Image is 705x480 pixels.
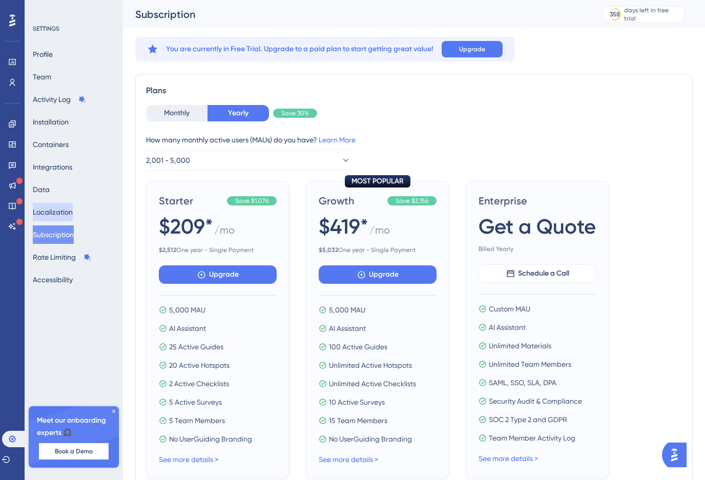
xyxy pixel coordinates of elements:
[159,246,277,254] span: One year - Single Payment
[281,109,309,117] span: Save 30%
[329,322,366,335] span: AI Assistant
[319,246,437,254] span: One year - Single Payment
[159,194,223,208] span: Starter
[169,396,222,408] span: 5 Active Surveys
[146,105,208,121] button: Monthly
[159,212,213,241] span: $209*
[159,265,277,284] button: Upgrade
[489,358,571,370] span: Unlimited Team Members
[479,264,596,283] button: Schedule a Call
[135,7,577,22] div: Subscription
[146,134,682,146] div: How many monthly active users (MAUs) do you have?
[169,433,252,445] span: No UserGuiding Branding
[33,180,50,199] button: Data
[489,395,582,407] span: Security Audit & Compliance
[33,135,69,154] button: Containers
[169,304,205,316] span: 5,000 MAU
[369,223,390,242] span: / mo
[208,105,269,121] button: Yearly
[214,223,235,242] span: / mo
[479,194,596,208] span: Enterprise
[33,25,116,33] div: SETTINGS
[319,265,437,284] button: Upgrade
[146,154,190,166] span: 2,001 - 5,000
[624,6,681,23] div: days left in free trial
[319,455,378,464] a: See more details >
[489,321,526,333] span: AI Assistant
[33,68,51,86] button: Team
[489,303,530,315] span: Custom MAU
[319,212,368,241] span: $419*
[146,150,351,171] button: 2,001 - 5,000
[459,45,485,53] span: Upgrade
[329,396,385,408] span: 10 Active Surveys
[479,454,538,463] a: See more details >
[369,268,399,281] span: Upgrade
[159,246,176,254] b: $ 2,512
[169,414,225,427] span: 5 Team Members
[39,443,109,460] button: Book a Demo
[169,359,230,371] span: 20 Active Hotspots
[662,440,693,470] iframe: UserGuiding AI Assistant Launcher
[33,45,53,64] button: Profile
[610,10,620,18] div: 358
[329,341,387,353] span: 100 Active Guides
[319,194,383,208] span: Growth
[33,158,72,176] button: Integrations
[442,41,503,57] button: Upgrade
[169,322,206,335] span: AI Assistant
[489,340,551,352] span: Unlimited Materials
[166,43,433,55] span: You are currently in Free Trial. Upgrade to a paid plan to start getting great value!
[33,90,86,109] button: Activity Log
[159,455,218,464] a: See more details >
[169,378,229,390] span: 2 Active Checklists
[518,267,569,280] span: Schedule a Call
[329,433,412,445] span: No UserGuiding Branding
[55,447,93,455] span: Book a Demo
[209,268,239,281] span: Upgrade
[489,413,567,426] span: SOC 2 Type 2 and GDPR
[169,341,223,353] span: 25 Active Guides
[329,304,365,316] span: 5,000 MAU
[319,136,356,144] a: Learn More
[33,203,73,221] button: Localization
[33,225,74,244] button: Subscription
[329,414,387,427] span: 15 Team Members
[345,175,410,187] div: MOST POPULAR
[396,197,428,205] span: Save $2,156
[33,270,73,289] button: Accessibility
[37,414,111,439] span: Meet our onboarding experts 🎧
[33,248,91,266] button: Rate Limiting
[329,359,412,371] span: Unlimited Active Hotspots
[479,212,596,241] span: Get a Quote
[319,246,338,254] b: $ 5,032
[479,245,596,253] span: Billed Yearly
[489,432,575,444] span: Team Member Activity Log
[33,113,69,131] button: Installation
[146,85,682,97] div: Plans
[489,377,556,389] span: SAML, SSO, SLA, DPA
[329,378,416,390] span: Unlimited Active Checklists
[235,197,268,205] span: Save $1,076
